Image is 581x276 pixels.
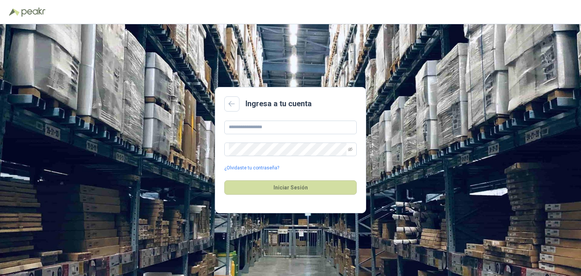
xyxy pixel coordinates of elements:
h2: Ingresa a tu cuenta [245,98,312,110]
img: Peakr [21,8,45,17]
button: Iniciar Sesión [224,180,357,195]
a: ¿Olvidaste tu contraseña? [224,164,279,172]
span: eye-invisible [348,147,353,152]
img: Logo [9,8,20,16]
